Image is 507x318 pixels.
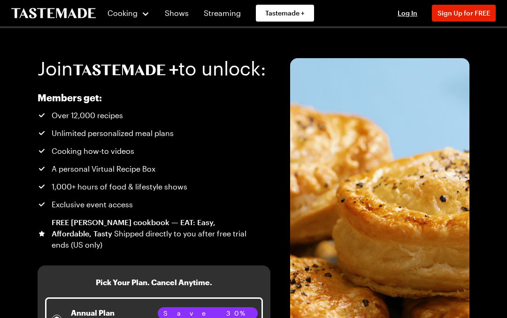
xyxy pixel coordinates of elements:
[96,277,212,288] h3: Pick Your Plan. Cancel Anytime.
[107,2,150,24] button: Cooking
[38,110,248,250] ul: Tastemade+ Annual subscription benefits
[398,9,417,17] span: Log In
[38,92,248,103] h2: Members get:
[11,8,96,19] a: To Tastemade Home Page
[52,128,174,139] span: Unlimited personalized meal plans
[52,145,134,157] span: Cooking how-to videos
[52,163,155,174] span: A personal Virtual Recipe Box
[108,8,138,17] span: Cooking
[438,9,490,17] span: Sign Up for FREE
[52,229,246,249] span: Shipped directly to you after free trial ends (US only)
[52,199,133,210] span: Exclusive event access
[52,217,248,250] div: FREE [PERSON_NAME] cookbook — EAT: Easy, Affordable, Tasty
[256,5,314,22] a: Tastemade +
[389,8,426,18] button: Log In
[432,5,496,22] button: Sign Up for FREE
[38,58,266,79] h1: Join to unlock:
[52,110,123,121] span: Over 12,000 recipes
[52,181,187,192] span: 1,000+ hours of food & lifestyle shows
[265,8,305,18] span: Tastemade +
